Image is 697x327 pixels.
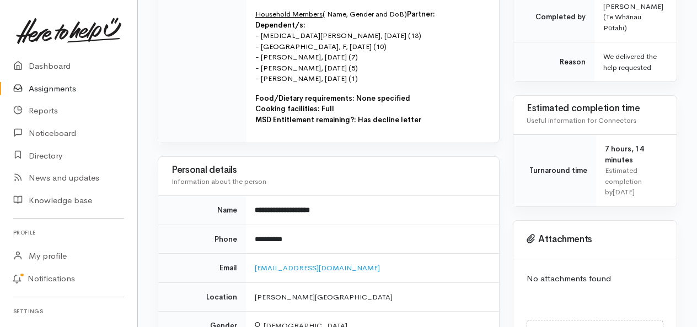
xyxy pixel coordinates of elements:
[171,165,486,176] h3: Personal details
[605,144,644,165] span: 7 hours, 14 minutes
[255,20,305,30] span: Dependent/s:
[171,177,266,186] span: Information about the person
[158,254,246,283] td: Email
[613,187,635,197] time: [DATE]
[527,103,663,114] h3: Estimated completion time
[255,263,380,272] a: [EMAIL_ADDRESS][DOMAIN_NAME]
[527,234,663,245] h3: Attachments
[605,165,663,198] div: Estimated completion by
[13,304,124,319] h6: Settings
[527,272,663,285] p: No attachments found
[158,225,246,254] td: Phone
[158,282,246,312] td: Location
[255,94,421,124] span: Food/Dietary requirements: None specified Cooking facilities: Full MSD Entitlement remaining?: Ha...
[255,9,486,84] p: ( Name, Gender and DoB) - [MEDICAL_DATA][PERSON_NAME], [DATE] (13) - [GEOGRAPHIC_DATA], F, [DATE]...
[594,42,677,82] td: We delivered the help requested
[246,282,499,312] td: [PERSON_NAME][GEOGRAPHIC_DATA]
[527,116,636,125] span: Useful information for Connectors
[158,196,246,225] td: Name
[513,42,594,82] td: Reason
[255,9,323,19] u: Household Members
[407,9,435,19] span: Partner:
[13,225,124,240] h6: Profile
[513,135,596,206] td: Turnaround time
